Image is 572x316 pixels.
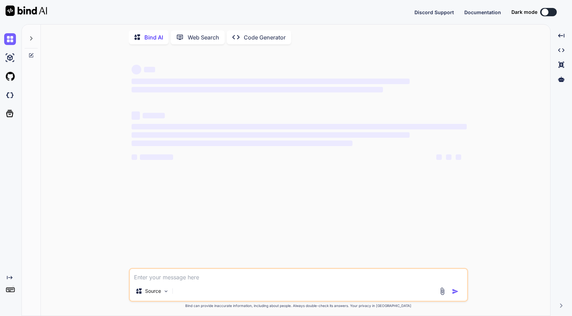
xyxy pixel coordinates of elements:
[4,33,16,45] img: chat
[4,52,16,64] img: ai-studio
[244,33,286,42] p: Code Generator
[132,111,140,120] span: ‌
[144,67,155,72] span: ‌
[4,71,16,82] img: githubLight
[163,288,169,294] img: Pick Models
[144,33,163,42] p: Bind AI
[132,79,410,84] span: ‌
[132,65,141,74] span: ‌
[132,132,410,138] span: ‌
[129,303,468,308] p: Bind can provide inaccurate information, including about people. Always double-check its answers....
[132,154,137,160] span: ‌
[452,288,459,295] img: icon
[414,9,454,16] button: Discord Support
[132,141,353,146] span: ‌
[414,9,454,15] span: Discord Support
[6,6,47,16] img: Bind AI
[143,113,165,118] span: ‌
[438,287,446,295] img: attachment
[132,124,467,129] span: ‌
[464,9,501,15] span: Documentation
[4,89,16,101] img: darkCloudIdeIcon
[464,9,501,16] button: Documentation
[132,87,383,92] span: ‌
[436,154,442,160] span: ‌
[140,154,173,160] span: ‌
[456,154,461,160] span: ‌
[188,33,219,42] p: Web Search
[145,288,161,295] p: Source
[446,154,452,160] span: ‌
[511,9,537,16] span: Dark mode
